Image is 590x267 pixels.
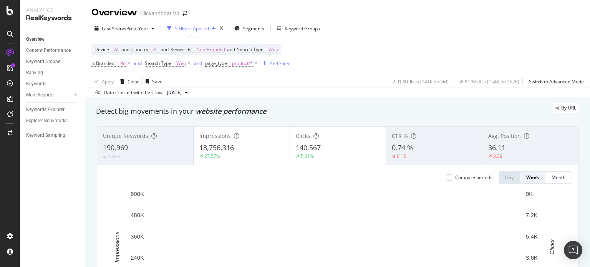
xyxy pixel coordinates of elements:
[26,46,71,55] div: Content Performance
[268,44,278,55] span: Web
[26,58,80,66] a: Keyword Groups
[110,46,113,53] span: =
[102,25,122,32] span: Last Year
[143,75,162,88] button: Save
[194,60,202,66] div: and
[26,35,45,43] div: Overview
[237,46,264,53] span: Search Type
[176,58,186,69] span: Web
[458,78,519,85] div: 58.81 % URLs ( 154K on 262K )
[26,69,80,77] a: Ranking
[128,78,139,85] div: Clear
[204,153,220,159] div: 27.57%
[171,46,191,53] span: Keywords
[145,60,171,66] span: Search Type
[26,91,72,99] a: More Reports
[152,78,162,85] div: Save
[26,46,80,55] a: Content Performance
[167,89,182,96] span: 2025 Sep. 17th
[131,191,144,197] text: 600K
[196,44,225,55] span: Non-Branded
[265,46,267,53] span: =
[26,131,65,139] div: Keyword Sampling
[529,78,584,85] div: Switch to Advanced Mode
[552,103,579,113] div: legacy label
[520,171,545,184] button: Week
[91,60,114,66] span: Is Branded
[232,58,253,69] span: product/*
[108,153,121,160] div: 0.88%
[140,10,179,17] div: Clickandboat V3
[526,75,584,88] button: Switch to Advanced Mode
[259,59,290,68] button: Add Filter
[26,106,80,114] a: Keywords Explorer
[488,143,505,152] span: 36.11
[26,80,46,88] div: Keywords
[103,143,128,152] span: 190,969
[26,117,68,125] div: Explorer Bookmarks
[199,132,231,139] span: Impressions
[526,254,538,261] text: 3.6K
[114,44,119,55] span: All
[26,14,79,23] div: RealKeywords
[218,25,225,32] div: times
[103,156,106,158] img: Equal
[205,60,227,66] span: page_type
[270,60,290,67] div: Add Filter
[26,91,53,99] div: More Reports
[122,25,148,32] span: vs Prev. Year
[91,22,157,35] button: Last YearvsPrev. Year
[117,75,139,88] button: Clear
[164,22,218,35] button: 5 Filters Applied
[274,22,323,35] button: Keyword Groups
[455,174,492,181] div: Compare periods
[149,46,152,53] span: =
[161,46,169,53] span: and
[526,174,539,181] div: Week
[285,25,320,32] div: Keyword Groups
[26,106,65,114] div: Keywords Explorer
[91,6,137,19] div: Overview
[182,11,187,16] div: arrow-right-arrow-left
[227,46,235,53] span: and
[296,132,310,139] span: Clicks
[296,143,321,152] span: 140,567
[552,174,565,181] div: Month
[102,78,114,85] div: Apply
[116,60,118,66] span: =
[104,89,164,96] div: Data crossed with the Crawl
[192,46,195,53] span: =
[26,6,79,14] div: Analytics
[103,132,148,139] span: Unique Keywords
[131,46,148,53] span: Country
[194,60,202,67] button: and
[526,212,538,218] text: 7.2K
[561,106,576,110] span: By URL
[114,231,120,262] text: Impressions
[134,60,142,66] div: and
[228,60,231,66] span: =
[499,171,520,184] button: Day
[243,25,264,32] span: Segments
[26,35,80,43] a: Overview
[26,80,80,88] a: Keywords
[231,22,267,35] button: Segments
[172,60,175,66] span: =
[393,78,449,85] div: 2.91 % Clicks ( 141K on 5M )
[121,46,129,53] span: and
[26,131,80,139] a: Keyword Sampling
[26,69,43,77] div: Ranking
[199,143,234,152] span: 18,756,316
[392,132,408,139] span: CTR %
[26,58,60,66] div: Keyword Groups
[94,46,109,53] span: Device
[91,75,114,88] button: Apply
[26,117,80,125] a: Explorer Bookmarks
[164,88,191,97] button: [DATE]
[526,191,533,197] text: 9K
[131,254,144,261] text: 240K
[301,153,314,159] div: 5.21%
[131,212,144,218] text: 480K
[545,171,572,184] button: Month
[119,58,126,69] span: No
